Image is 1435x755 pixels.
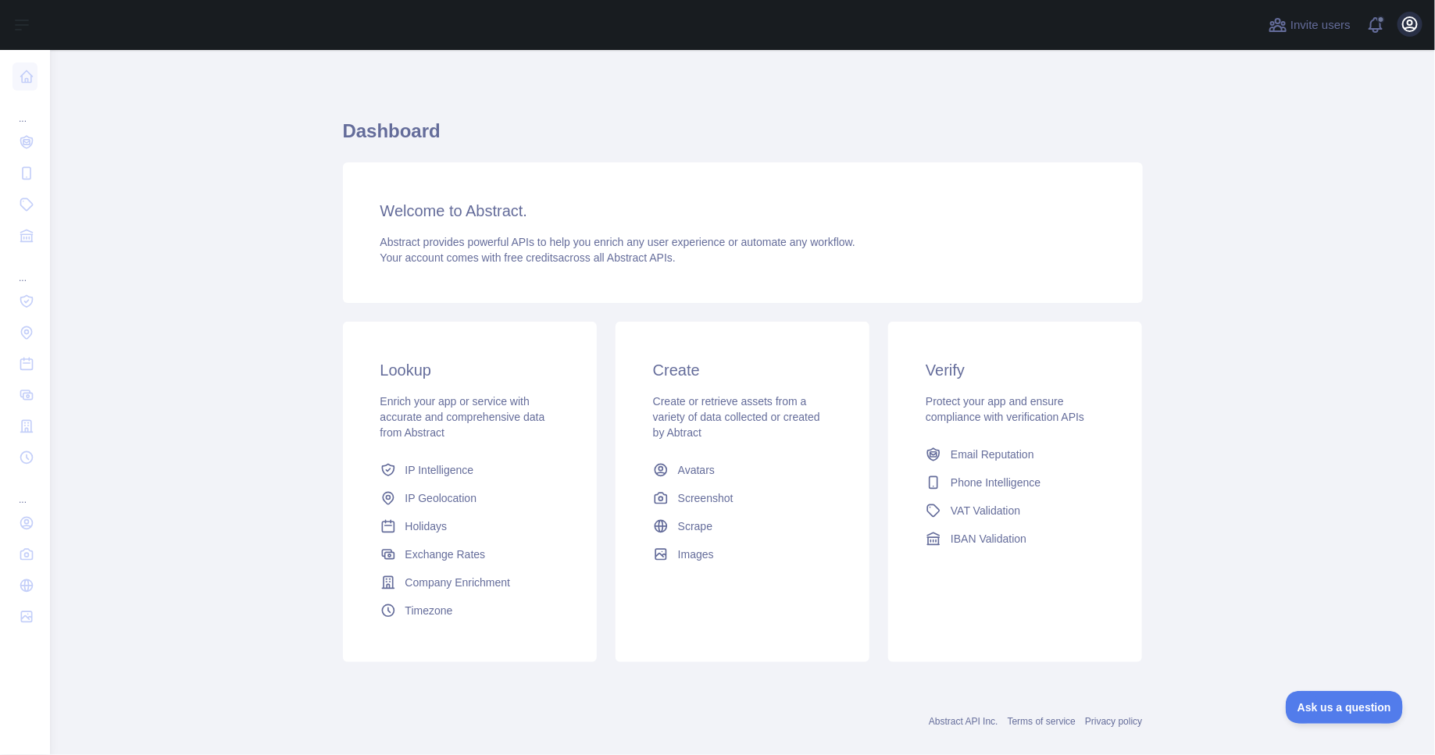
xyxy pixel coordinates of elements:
[380,359,559,381] h3: Lookup
[405,547,486,562] span: Exchange Rates
[374,540,566,568] a: Exchange Rates
[919,468,1111,497] a: Phone Intelligence
[951,503,1020,518] span: VAT Validation
[374,456,566,484] a: IP Intelligence
[951,531,1026,547] span: IBAN Validation
[647,512,838,540] a: Scrape
[919,440,1111,468] a: Email Reputation
[1085,716,1142,727] a: Privacy policy
[951,447,1034,462] span: Email Reputation
[405,490,477,506] span: IP Geolocation
[405,603,453,618] span: Timezone
[678,518,712,534] span: Scrape
[919,525,1111,553] a: IBAN Validation
[1286,691,1404,724] iframe: Toggle Customer Support
[380,200,1105,222] h3: Welcome to Abstract.
[951,475,1041,490] span: Phone Intelligence
[678,462,715,478] span: Avatars
[380,236,856,248] span: Abstract provides powerful APIs to help you enrich any user experience or automate any workflow.
[374,484,566,512] a: IP Geolocation
[929,716,998,727] a: Abstract API Inc.
[12,475,37,506] div: ...
[1008,716,1076,727] a: Terms of service
[12,94,37,125] div: ...
[405,575,511,590] span: Company Enrichment
[647,540,838,568] a: Images
[380,395,545,439] span: Enrich your app or service with accurate and comprehensive data from Abstract
[647,484,838,512] a: Screenshot
[374,512,566,540] a: Holidays
[926,359,1105,381] h3: Verify
[380,251,676,264] span: Your account comes with across all Abstract APIs.
[647,456,838,484] a: Avatars
[678,547,714,562] span: Images
[343,119,1143,156] h1: Dashboard
[653,359,832,381] h3: Create
[12,253,37,284] div: ...
[926,395,1084,423] span: Protect your app and ensure compliance with verification APIs
[1265,12,1354,37] button: Invite users
[919,497,1111,525] a: VAT Validation
[374,568,566,597] a: Company Enrichment
[405,518,448,534] span: Holidays
[505,251,559,264] span: free credits
[1290,16,1351,34] span: Invite users
[653,395,820,439] span: Create or retrieve assets from a variety of data collected or created by Abtract
[678,490,734,506] span: Screenshot
[374,597,566,625] a: Timezone
[405,462,474,478] span: IP Intelligence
